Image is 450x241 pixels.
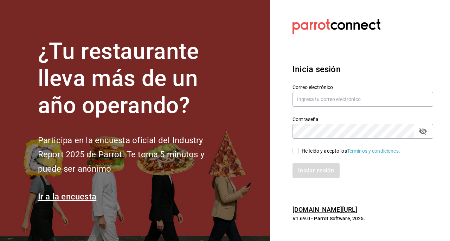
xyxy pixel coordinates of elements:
div: He leído y acepto los [302,147,400,155]
label: Correo electrónico [292,85,433,90]
p: V1.69.0 - Parrot Software, 2025. [292,215,433,222]
a: Ir a la encuesta [38,192,97,202]
label: Contraseña [292,117,433,122]
h3: Inicia sesión [292,63,433,76]
a: [DOMAIN_NAME][URL] [292,206,357,213]
button: passwordField [417,125,429,137]
a: Términos y condiciones. [347,148,400,154]
h2: Participa en la encuesta oficial del Industry Report 2025 de Parrot. Te toma 5 minutos y puede se... [38,133,228,176]
input: Ingresa tu correo electrónico [292,92,433,107]
h1: ¿Tu restaurante lleva más de un año operando? [38,38,228,119]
